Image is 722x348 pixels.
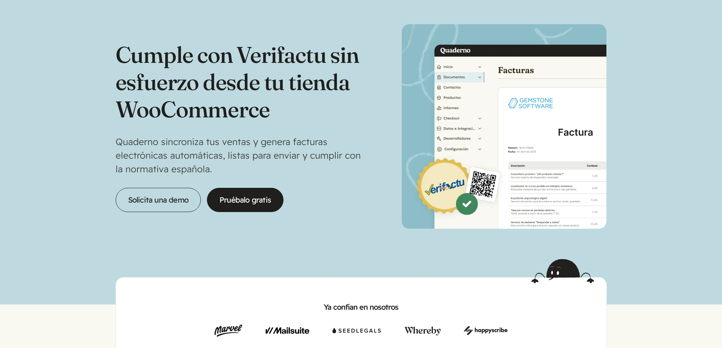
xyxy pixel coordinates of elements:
[332,325,381,337] img: Seedlegals
[128,302,594,312] h2: Ya confían en nosotros
[464,325,507,337] img: Happy Scribe
[215,325,243,337] img: Marvel
[116,41,361,123] h1: Cumple con Verifactu sin esfuerzo desde tu tienda WooCommerce
[116,135,361,176] p: Quaderno sincroniza tus ventas y genera facturas electrónicas automáticas, listas para enviar y c...
[266,325,309,337] img: Mailsuite
[404,325,441,337] img: Whereby
[116,188,201,212] a: Solicita una demo
[207,188,283,212] a: Pruébalo gratis
[402,24,606,229] img: Interfaz Quaderno con una factura y un distintivo Verifactu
